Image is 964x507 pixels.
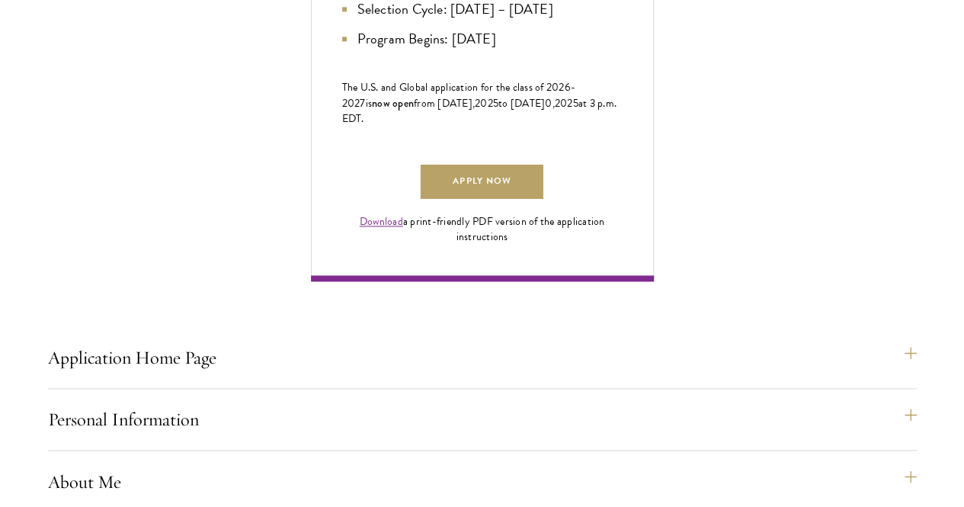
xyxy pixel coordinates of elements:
span: 7 [360,95,365,111]
span: 6 [565,79,571,95]
button: About Me [48,463,917,499]
span: 202 [475,95,493,111]
span: from [DATE], [414,95,475,111]
button: Personal Information [48,401,917,438]
li: Program Begins: [DATE] [342,28,623,50]
span: to [DATE] [498,95,545,111]
span: -202 [342,79,576,111]
a: Download [360,213,403,229]
span: 5 [493,95,498,111]
span: 202 [555,95,573,111]
button: Application Home Page [48,339,917,376]
a: Apply Now [421,165,543,199]
span: now open [372,95,414,111]
span: 5 [573,95,578,111]
span: , [552,95,555,111]
span: at 3 p.m. EDT. [342,95,617,127]
span: 0 [545,95,552,111]
span: The U.S. and Global application for the class of 202 [342,79,565,95]
span: is [366,95,373,111]
div: a print-friendly PDF version of the application instructions [342,214,623,245]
